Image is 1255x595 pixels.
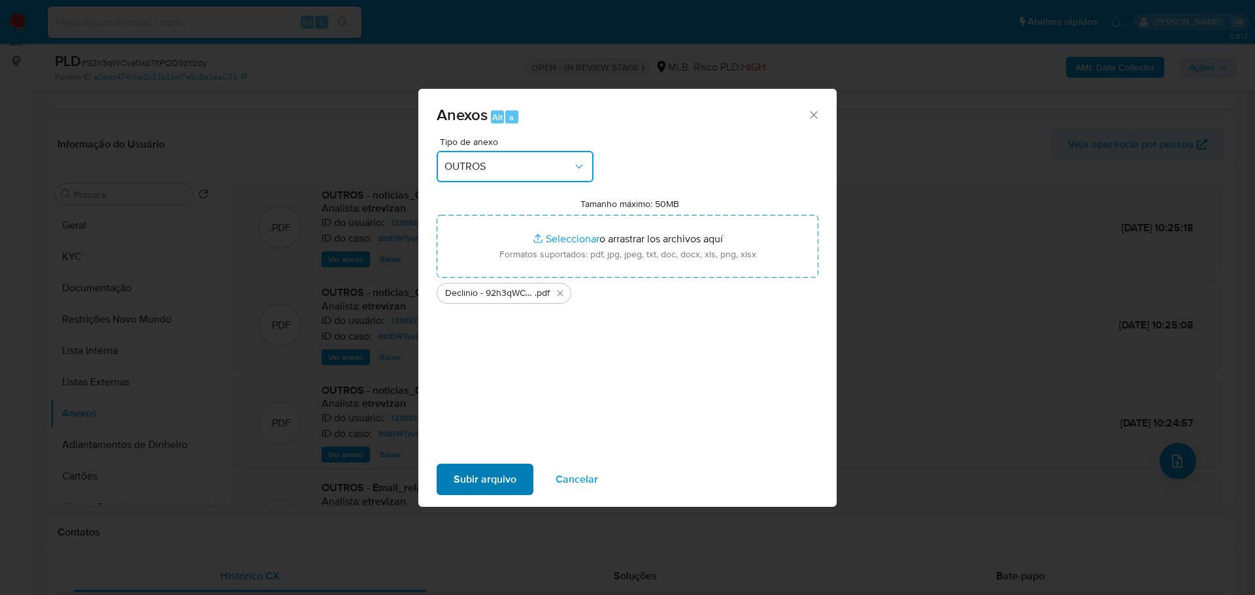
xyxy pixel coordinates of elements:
[539,464,615,495] button: Cancelar
[437,151,594,182] button: OUTROS
[807,108,819,120] button: Cerrar
[444,160,573,173] span: OUTROS
[535,287,550,300] span: .pdf
[437,278,818,304] ul: Archivos seleccionados
[580,198,679,210] label: Tamanho máximo: 50MB
[445,287,535,300] span: Declinio - 92h3qWCva0xd7ItPQD9zYzdy - CNPJ 00779721000141 - CINEMARK BRASIL S.A.
[492,111,503,123] span: Alt
[437,103,488,126] span: Anexos
[556,465,598,494] span: Cancelar
[454,465,516,494] span: Subir arquivo
[509,111,514,123] span: a
[437,464,533,495] button: Subir arquivo
[552,285,568,301] button: Eliminar Declinio - 92h3qWCva0xd7ItPQD9zYzdy - CNPJ 00779721000141 - CINEMARK BRASIL S.A..pdf
[440,137,597,146] span: Tipo de anexo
